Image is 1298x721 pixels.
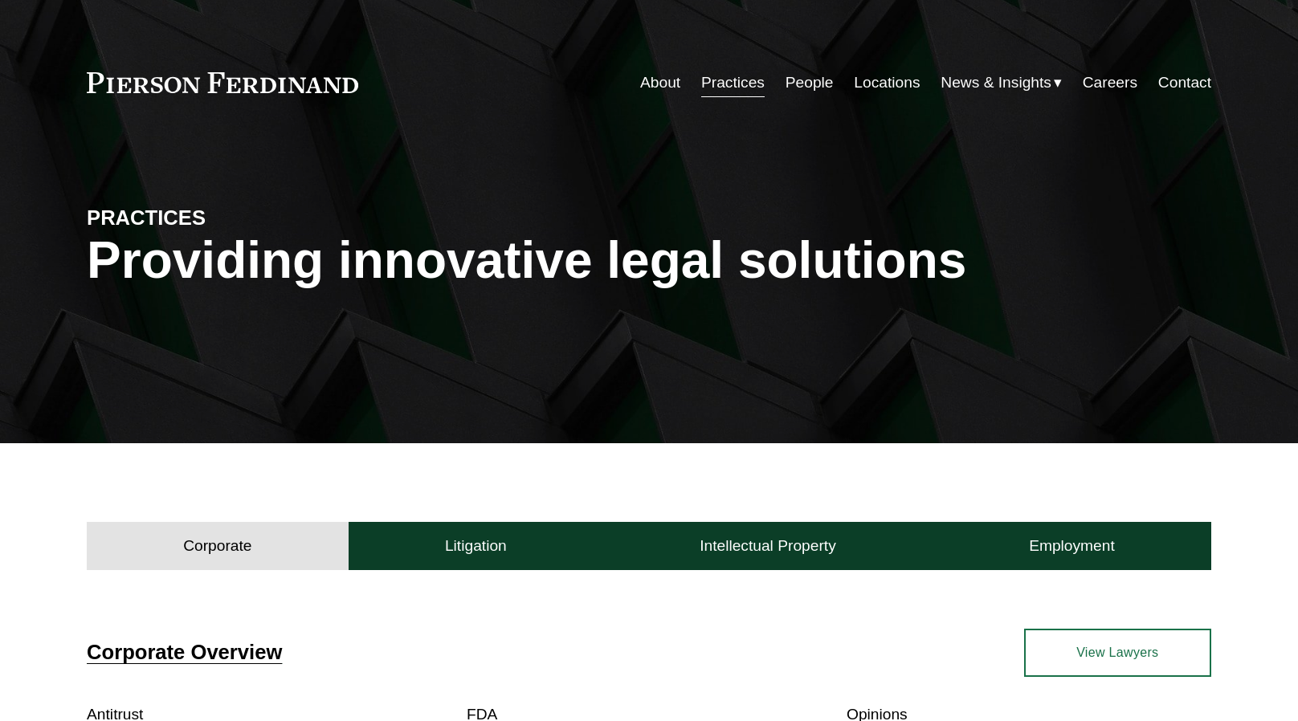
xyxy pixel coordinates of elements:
a: View Lawyers [1024,629,1211,677]
a: Practices [701,67,765,98]
h4: Employment [1029,536,1115,556]
a: About [640,67,680,98]
a: People [786,67,834,98]
h4: Litigation [445,536,507,556]
span: News & Insights [941,69,1051,97]
a: Contact [1158,67,1211,98]
h4: Intellectual Property [700,536,836,556]
a: Careers [1083,67,1137,98]
a: folder dropdown [941,67,1062,98]
h4: Corporate [183,536,251,556]
h4: PRACTICES [87,205,368,230]
a: Locations [854,67,920,98]
h1: Providing innovative legal solutions [87,231,1211,290]
a: Corporate Overview [87,641,282,663]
